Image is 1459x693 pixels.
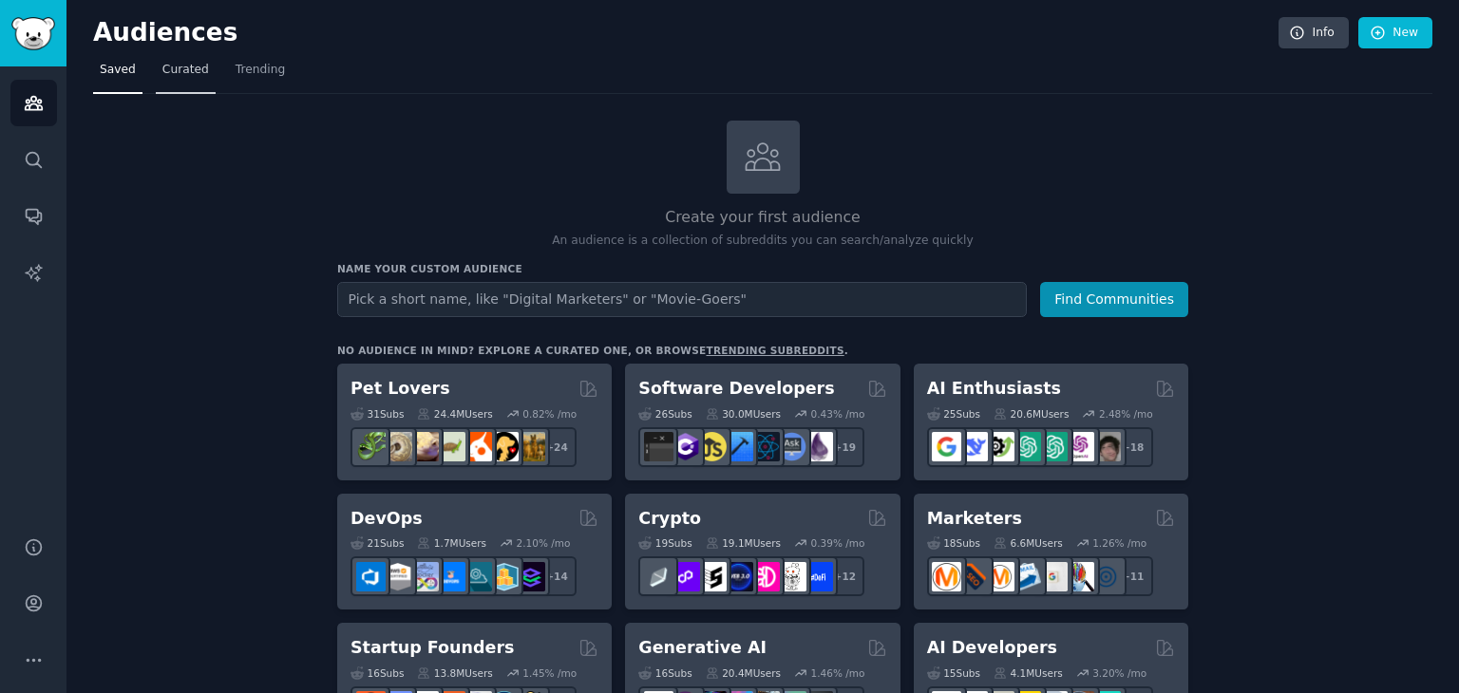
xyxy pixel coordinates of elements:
[1092,666,1146,680] div: 3.20 % /mo
[337,233,1188,250] p: An audience is a collection of subreddits you can search/analyze quickly
[777,432,806,461] img: AskComputerScience
[777,562,806,591] img: CryptoNews
[750,432,780,461] img: reactnative
[638,636,767,660] h2: Generative AI
[927,636,1057,660] h2: AI Developers
[724,432,753,461] img: iOSProgramming
[383,562,412,591] img: AWS_Certified_Experts
[383,432,412,461] img: ballpython
[994,666,1063,680] div: 4.1M Users
[337,344,848,357] div: No audience in mind? Explore a curated one, or browse .
[804,562,833,591] img: defi_
[356,562,386,591] img: azuredevops
[229,55,292,94] a: Trending
[824,556,864,596] div: + 12
[927,536,980,550] div: 18 Sub s
[638,666,692,680] div: 16 Sub s
[1012,562,1041,591] img: Emailmarketing
[100,62,136,79] span: Saved
[522,666,577,680] div: 1.45 % /mo
[927,377,1061,401] h2: AI Enthusiasts
[697,562,727,591] img: ethstaker
[638,536,692,550] div: 19 Sub s
[356,432,386,461] img: herpetology
[337,262,1188,275] h3: Name your custom audience
[706,666,781,680] div: 20.4M Users
[489,562,519,591] img: aws_cdk
[644,432,673,461] img: software
[463,562,492,591] img: platformengineering
[436,432,465,461] img: turtle
[824,427,864,467] div: + 19
[932,562,961,591] img: content_marketing
[638,377,834,401] h2: Software Developers
[417,666,492,680] div: 13.8M Users
[1091,562,1121,591] img: OnlineMarketing
[351,377,450,401] h2: Pet Lovers
[1113,556,1153,596] div: + 11
[671,432,700,461] img: csharp
[958,562,988,591] img: bigseo
[1012,432,1041,461] img: chatgpt_promptDesign
[1099,407,1153,421] div: 2.48 % /mo
[750,562,780,591] img: defiblockchain
[93,18,1279,48] h2: Audiences
[671,562,700,591] img: 0xPolygon
[516,432,545,461] img: dogbreed
[522,407,577,421] div: 0.82 % /mo
[697,432,727,461] img: learnjavascript
[927,407,980,421] div: 25 Sub s
[1040,282,1188,317] button: Find Communities
[706,407,781,421] div: 30.0M Users
[811,536,865,550] div: 0.39 % /mo
[1065,562,1094,591] img: MarketingResearch
[1038,562,1068,591] img: googleads
[489,432,519,461] img: PetAdvice
[537,556,577,596] div: + 14
[644,562,673,591] img: ethfinance
[351,666,404,680] div: 16 Sub s
[156,55,216,94] a: Curated
[351,507,423,531] h2: DevOps
[811,407,865,421] div: 0.43 % /mo
[351,536,404,550] div: 21 Sub s
[724,562,753,591] img: web3
[11,17,55,50] img: GummySearch logo
[1279,17,1349,49] a: Info
[932,432,961,461] img: GoogleGeminiAI
[1065,432,1094,461] img: OpenAIDev
[994,536,1063,550] div: 6.6M Users
[236,62,285,79] span: Trending
[537,427,577,467] div: + 24
[337,282,1027,317] input: Pick a short name, like "Digital Marketers" or "Movie-Goers"
[417,407,492,421] div: 24.4M Users
[804,432,833,461] img: elixir
[1091,432,1121,461] img: ArtificalIntelligence
[927,507,1022,531] h2: Marketers
[985,432,1014,461] img: AItoolsCatalog
[337,206,1188,230] h2: Create your first audience
[517,536,571,550] div: 2.10 % /mo
[162,62,209,79] span: Curated
[994,407,1069,421] div: 20.6M Users
[706,345,843,356] a: trending subreddits
[417,536,486,550] div: 1.7M Users
[436,562,465,591] img: DevOpsLinks
[1113,427,1153,467] div: + 18
[1038,432,1068,461] img: chatgpt_prompts_
[811,666,865,680] div: 1.46 % /mo
[409,432,439,461] img: leopardgeckos
[1092,536,1146,550] div: 1.26 % /mo
[516,562,545,591] img: PlatformEngineers
[1358,17,1432,49] a: New
[409,562,439,591] img: Docker_DevOps
[706,536,781,550] div: 19.1M Users
[463,432,492,461] img: cockatiel
[958,432,988,461] img: DeepSeek
[985,562,1014,591] img: AskMarketing
[638,407,692,421] div: 26 Sub s
[927,666,980,680] div: 15 Sub s
[351,407,404,421] div: 31 Sub s
[351,636,514,660] h2: Startup Founders
[638,507,701,531] h2: Crypto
